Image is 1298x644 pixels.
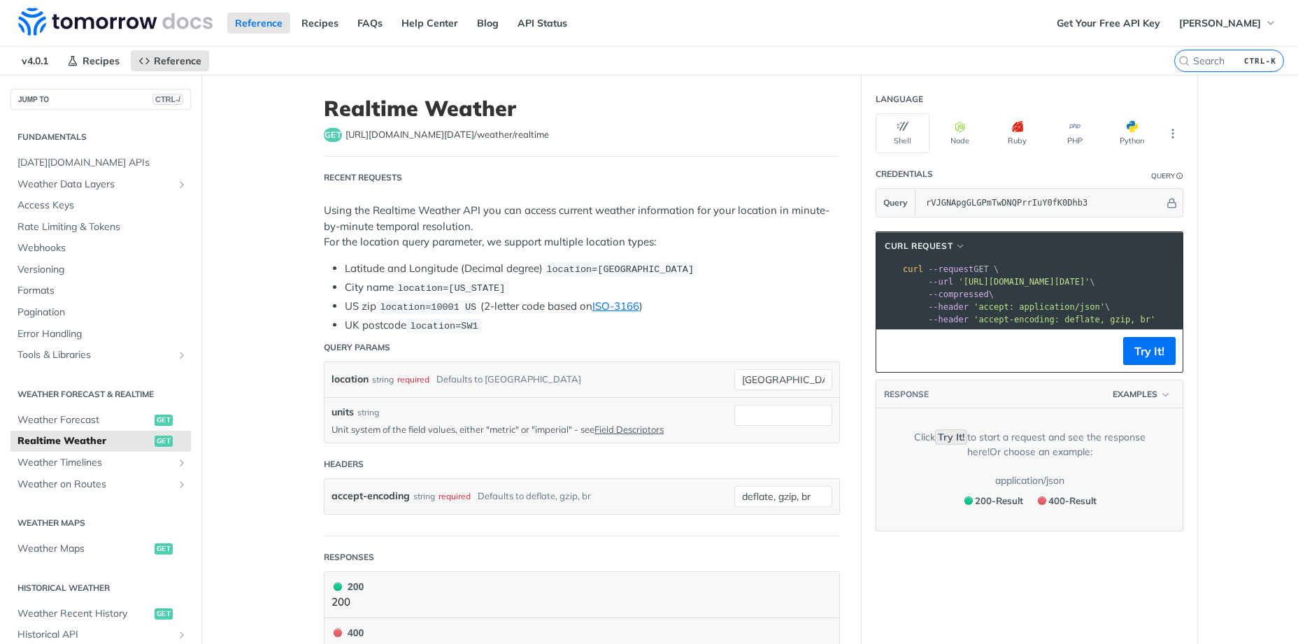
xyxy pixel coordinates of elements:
[10,152,191,173] a: [DATE][DOMAIN_NAME] APIs
[331,486,410,506] label: accept-encoding
[17,156,187,170] span: [DATE][DOMAIN_NAME] APIs
[17,628,173,642] span: Historical API
[10,517,191,529] h2: Weather Maps
[10,195,191,216] a: Access Keys
[17,263,187,277] span: Versioning
[17,241,187,255] span: Webhooks
[176,350,187,361] button: Show subpages for Tools & Libraries
[10,259,191,280] a: Versioning
[1164,196,1179,210] button: Hide
[1162,123,1183,144] button: More Languages
[592,299,639,313] a: ISO-3166
[345,261,840,277] li: Latitude and Longitude (Decimal degree)
[357,406,379,419] div: string
[18,8,213,36] img: Tomorrow.io Weather API Docs
[350,13,390,34] a: FAQs
[131,50,209,71] a: Reference
[324,341,390,354] div: Query Params
[928,264,973,274] span: --request
[919,189,1164,217] input: apikey
[973,315,1155,324] span: 'accept-encoding: deflate, gzip, br'
[1179,301,1203,313] div: 4
[324,96,840,121] h1: Realtime Weather
[413,486,435,506] div: string
[883,196,908,209] span: Query
[17,178,173,192] span: Weather Data Layers
[1038,496,1046,505] span: 400
[10,280,191,301] a: Formats
[17,327,187,341] span: Error Handling
[546,264,694,275] span: location=[GEOGRAPHIC_DATA]
[990,113,1044,153] button: Ruby
[928,277,953,287] span: --url
[331,369,369,389] label: location
[397,283,505,294] span: location=[US_STATE]
[155,608,173,620] span: get
[10,410,191,431] a: Weather Forecastget
[928,315,969,324] span: --header
[594,424,664,435] a: Field Descriptors
[510,13,575,34] a: API Status
[933,113,987,153] button: Node
[1241,54,1280,68] kbd: CTRL-K
[964,496,973,505] span: 200
[331,625,364,641] div: 400
[885,240,953,252] span: cURL Request
[1151,171,1175,181] div: Query
[331,405,354,420] label: units
[1179,17,1261,29] span: [PERSON_NAME]
[176,479,187,490] button: Show subpages for Weather on Routes
[903,302,1110,312] span: \
[10,603,191,624] a: Weather Recent Historyget
[883,387,929,401] button: RESPONSE
[345,280,840,296] li: City name
[345,299,840,315] li: US zip (2-letter code based on )
[10,452,191,473] a: Weather TimelinesShow subpages for Weather Timelines
[10,238,191,259] a: Webhooks
[17,478,173,492] span: Weather on Routes
[324,203,840,250] p: Using the Realtime Weather API you can access current weather information for your location in mi...
[1108,387,1176,401] button: Examples
[154,55,201,67] span: Reference
[1031,492,1101,510] button: 400400-Result
[10,538,191,559] a: Weather Mapsget
[10,474,191,495] a: Weather on RoutesShow subpages for Weather on Routes
[1049,13,1168,34] a: Get Your Free API Key
[324,551,374,564] div: Responses
[935,429,967,445] code: Try It!
[17,284,187,298] span: Formats
[880,239,971,253] button: cURL Request
[176,457,187,468] button: Show subpages for Weather Timelines
[1171,13,1284,34] button: [PERSON_NAME]
[958,277,1090,287] span: '[URL][DOMAIN_NAME][DATE]'
[17,348,173,362] span: Tools & Libraries
[17,199,187,213] span: Access Keys
[294,13,346,34] a: Recipes
[995,473,1064,488] div: application/json
[10,302,191,323] a: Pagination
[876,113,929,153] button: Shell
[1113,388,1157,401] span: Examples
[331,423,713,436] p: Unit system of the field values, either "metric" or "imperial" - see
[17,220,187,234] span: Rate Limiting & Tokens
[1179,276,1203,288] div: 2
[17,607,151,621] span: Weather Recent History
[10,131,191,143] h2: Fundamentals
[903,264,923,274] span: curl
[345,317,840,334] li: UK postcode
[331,579,832,610] button: 200 200200
[975,495,1023,506] span: 200 - Result
[1048,495,1097,506] span: 400 - Result
[1123,337,1176,365] button: Try It!
[1176,173,1183,180] i: Information
[155,543,173,554] span: get
[438,486,471,506] div: required
[334,629,342,637] span: 400
[14,50,56,71] span: v4.0.1
[876,168,933,180] div: Credentials
[1179,313,1203,326] div: 5
[1179,263,1203,276] div: 1
[59,50,127,71] a: Recipes
[10,174,191,195] a: Weather Data LayersShow subpages for Weather Data Layers
[876,189,915,217] button: Query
